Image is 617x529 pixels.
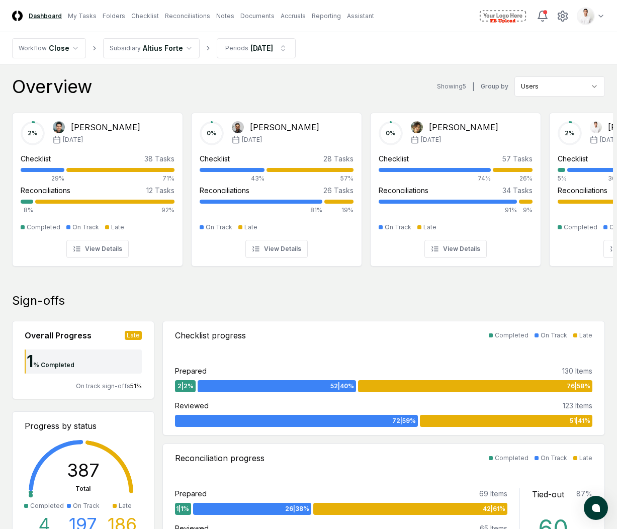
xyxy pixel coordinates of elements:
div: 5% [558,174,565,183]
div: Prepared [175,366,207,376]
div: Showing 5 [437,82,466,91]
div: 34 Tasks [502,185,533,196]
div: Subsidiary [110,44,141,53]
img: Jonas Reyes [590,121,602,133]
button: View Details [245,240,308,258]
div: Reconciliations [379,185,428,196]
div: Periods [225,44,248,53]
a: Reconciliations [165,12,210,21]
div: 38 Tasks [144,153,174,164]
button: Periods[DATE] [217,38,296,58]
div: 69 Items [479,488,507,499]
div: Late [244,223,257,232]
div: 87 % [576,488,592,500]
div: 81% [200,206,322,215]
div: [PERSON_NAME] [429,121,498,133]
div: Completed [495,454,528,463]
div: 9% [519,206,533,215]
div: Checklist progress [175,329,246,341]
button: atlas-launcher [584,496,608,520]
span: 51 % [130,382,142,390]
a: Documents [240,12,275,21]
div: On Track [541,454,567,463]
a: Folders [103,12,125,21]
a: Checklist progressCompletedOn TrackLatePrepared130 Items2|2%52|40%76|58%Reviewed123 Items72|59%51... [162,321,605,435]
a: 2%Arthur Cook[PERSON_NAME][DATE]Checklist38 Tasks29%71%Reconciliations12 Tasks8%92%CompletedOn Tr... [12,105,183,267]
div: Late [111,223,124,232]
div: On Track [385,223,411,232]
span: 26 | 38 % [285,504,309,513]
div: [DATE] [250,43,273,53]
div: Progress by status [25,420,142,432]
div: Checklist [200,153,230,164]
div: 19% [324,206,354,215]
div: 123 Items [563,400,592,411]
div: Completed [564,223,597,232]
div: 57 Tasks [502,153,533,164]
div: Reviewed [175,400,209,411]
a: Reporting [312,12,341,21]
img: Jane Liu [411,121,423,133]
div: 26% [493,174,533,183]
span: On track sign-offs [76,382,130,390]
label: Group by [481,83,508,90]
div: 1 [25,354,33,370]
span: 42 | 61 % [483,504,505,513]
a: Dashboard [29,12,62,21]
div: 130 Items [562,366,592,376]
div: Overall Progress [25,329,92,341]
a: Checklist [131,12,159,21]
span: 2 | 2 % [178,382,194,391]
span: 1 | 1 % [176,504,189,513]
div: % Completed [33,361,74,370]
span: 76 | 58 % [567,382,590,391]
div: Late [579,454,592,463]
div: Completed [27,223,60,232]
div: Reconciliations [558,185,607,196]
a: Notes [216,12,234,21]
div: Checklist [379,153,409,164]
div: 71% [66,174,174,183]
a: Accruals [281,12,306,21]
div: Checklist [558,153,588,164]
div: 43% [200,174,265,183]
div: Tied-out [532,488,564,500]
nav: breadcrumb [12,38,296,58]
div: 8% [21,206,33,215]
span: [DATE] [63,135,83,144]
button: View Details [66,240,129,258]
div: | [472,81,475,92]
div: 26 Tasks [323,185,354,196]
div: [PERSON_NAME] [250,121,319,133]
a: 0%Fausto Lucero[PERSON_NAME][DATE]Checklist28 Tasks43%57%Reconciliations26 Tasks81%19%On TrackLat... [191,105,362,267]
div: Late [423,223,436,232]
a: 0%Jane Liu[PERSON_NAME][DATE]Checklist57 Tasks74%26%Reconciliations34 Tasks91%9%On TrackLateView ... [370,105,541,267]
div: On Track [206,223,232,232]
div: Late [579,331,592,340]
span: 52 | 40 % [330,382,354,391]
img: d09822cc-9b6d-4858-8d66-9570c114c672_b0bc35f1-fa8e-4ccc-bc23-b02c2d8c2b72.png [578,8,594,24]
div: Late [125,331,142,340]
div: Checklist [21,153,51,164]
div: 12 Tasks [146,185,174,196]
div: On Track [72,223,99,232]
div: On Track [541,331,567,340]
span: 72 | 59 % [392,416,416,425]
div: [PERSON_NAME] [71,121,140,133]
div: Overview [12,76,92,97]
img: Logo [12,11,23,21]
div: 91% [379,206,517,215]
img: TB Upload Demo logo [477,8,528,24]
span: [DATE] [242,135,262,144]
div: 92% [35,206,174,215]
img: Arthur Cook [53,121,65,133]
div: Reconciliations [21,185,70,196]
div: Reconciliations [200,185,249,196]
div: Prepared [175,488,207,499]
div: Workflow [19,44,47,53]
div: 57% [267,174,354,183]
span: [DATE] [421,135,441,144]
div: 28 Tasks [323,153,354,164]
a: My Tasks [68,12,97,21]
div: Completed [495,331,528,340]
